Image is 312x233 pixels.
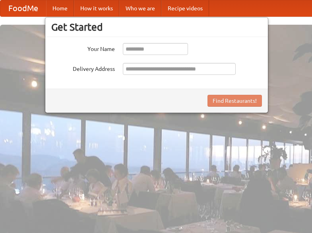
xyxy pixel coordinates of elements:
[51,63,115,73] label: Delivery Address
[51,21,262,33] h3: Get Started
[119,0,161,16] a: Who we are
[74,0,119,16] a: How it works
[51,43,115,53] label: Your Name
[207,95,262,107] button: Find Restaurants!
[0,0,46,16] a: FoodMe
[46,0,74,16] a: Home
[161,0,209,16] a: Recipe videos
